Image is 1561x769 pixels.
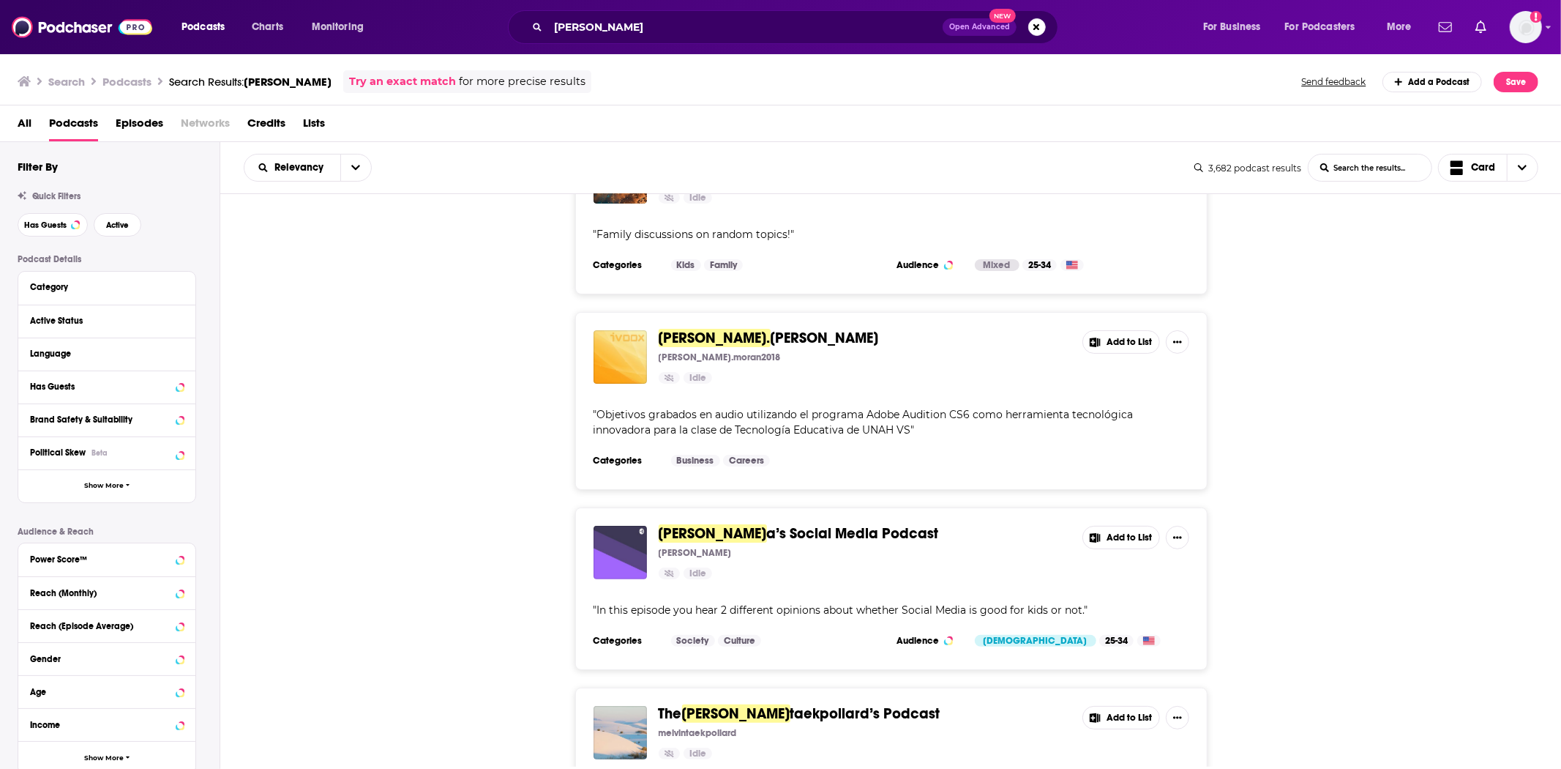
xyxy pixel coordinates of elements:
span: Podcasts [181,17,225,37]
span: " " [594,603,1088,617]
button: open menu [302,15,383,39]
span: Logged in as hmill [1510,11,1542,43]
span: " " [594,408,1134,436]
div: Reach (Episode Average) [30,621,171,631]
a: Credits [247,111,285,141]
a: [PERSON_NAME].[PERSON_NAME] [659,330,879,346]
a: Culture [718,635,761,647]
span: Idle [689,747,706,762]
button: open menu [1193,15,1279,39]
a: Family [704,259,743,271]
span: For Business [1203,17,1261,37]
a: Try an exact match [349,73,456,90]
a: Search Results:[PERSON_NAME] [169,75,332,89]
img: The melvintaekpollard’s Podcast [594,706,647,759]
a: Show notifications dropdown [1433,15,1458,40]
span: [PERSON_NAME]. [659,329,771,347]
span: In this episode you hear 2 different opinions about whether Social Media is good for kids or not. [597,603,1085,617]
svg: Add a profile image [1530,11,1542,23]
div: 25-34 [1022,259,1057,271]
span: Card [1471,163,1495,173]
div: Active Status [30,316,174,326]
span: Open Advanced [949,23,1010,31]
p: Audience & Reach [18,527,196,537]
h3: Categories [594,635,659,647]
div: Brand Safety & Suitability [30,415,171,425]
span: Monitoring [312,17,364,37]
div: Category [30,282,174,292]
img: User Profile [1510,11,1542,43]
a: Brand Safety & Suitability [30,410,184,428]
span: [PERSON_NAME] [771,329,879,347]
button: open menu [1276,15,1377,39]
button: open menu [171,15,244,39]
span: taekpollard’s Podcast [790,705,940,723]
span: Show More [84,754,124,762]
button: Save [1494,72,1538,92]
button: Has Guests [18,213,88,237]
div: Search podcasts, credits, & more... [522,10,1072,44]
h2: Choose List sort [244,154,372,182]
span: Quick Filters [32,191,81,201]
div: Mixed [975,259,1019,271]
span: More [1387,17,1412,37]
button: Language [30,344,184,363]
button: open menu [244,163,340,173]
div: Gender [30,654,171,664]
button: Income [30,715,184,733]
span: Active [106,221,129,229]
span: Relevancy [274,163,329,173]
button: Gender [30,649,184,667]
button: Choose View [1438,154,1539,182]
a: All [18,111,31,141]
button: Political SkewBeta [30,443,184,461]
span: Episodes [116,111,163,141]
span: Objetivos grabados en audio utilizando el programa Adobe Audition CS6 como herramienta tecnológic... [594,408,1134,436]
button: Show More Button [1166,706,1189,729]
span: Podcasts [49,111,98,141]
h2: Filter By [18,160,58,174]
a: Society [671,635,715,647]
a: Business [671,455,720,467]
img: Melvina’s Social Media Podcast [594,526,647,579]
a: Idle [684,748,712,759]
button: Add to List [1082,706,1160,729]
div: 25-34 [1099,635,1134,647]
button: Show More Button [1166,330,1189,354]
span: New [989,9,1016,23]
a: Idle [684,568,712,579]
p: melvintaekpollard [659,727,737,739]
h3: Podcasts [102,75,151,89]
span: Idle [689,567,706,582]
span: for more precise results [459,73,585,90]
h3: Search [48,75,85,89]
div: Power Score™ [30,554,171,565]
a: The[PERSON_NAME]taekpollard’s Podcast [659,706,940,722]
span: a’s Social Media Podcast [767,524,939,543]
div: Age [30,687,171,697]
img: melvin.moran [594,330,647,384]
h3: Audience [897,635,963,647]
button: Category [30,278,184,296]
button: Active [94,213,141,237]
button: Show More [18,469,195,502]
span: Idle [689,371,706,386]
div: 3,682 podcast results [1194,163,1302,174]
div: Search Results: [169,75,332,89]
button: Active Status [30,311,184,330]
button: Show More Button [1166,526,1189,549]
button: Add to List [1082,526,1160,549]
button: Power Score™ [30,549,184,568]
div: Income [30,720,171,730]
h3: Categories [594,455,659,467]
button: Add to List [1082,330,1160,354]
a: Show notifications dropdown [1470,15,1492,40]
a: Careers [723,455,770,467]
span: Family discussions on random topics! [597,228,791,241]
